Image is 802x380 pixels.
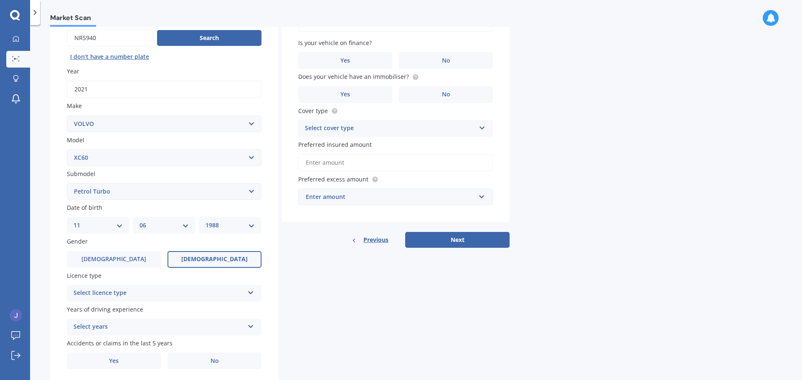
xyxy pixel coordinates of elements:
button: Next [405,232,510,248]
div: Select years [74,322,244,332]
input: Enter plate number [67,29,154,47]
span: [DEMOGRAPHIC_DATA] [181,256,248,263]
button: I don’t have a number plate [67,50,152,63]
span: No [442,57,450,64]
span: Preferred excess amount [298,175,368,183]
span: Accidents or claims in the last 5 years [67,339,173,347]
div: Enter amount [306,192,475,201]
div: Select licence type [74,288,244,298]
span: Cover type [298,107,328,115]
span: [DEMOGRAPHIC_DATA] [81,256,146,263]
img: ACg8ocKw4P5HvMCzcJRr1ts6S77yYQxGzcnYGY4LUjwRM9KFdi45oQ=s96-c [10,309,22,322]
span: Yes [340,57,350,64]
span: No [442,91,450,98]
span: Years of driving experience [67,305,143,313]
button: Search [157,30,261,46]
span: Previous [363,234,388,246]
span: Is your vehicle on finance? [298,39,372,47]
span: Market Scan [50,14,96,25]
span: Make [67,102,82,110]
div: Select cover type [305,123,475,133]
span: Year [67,67,79,75]
span: Yes [109,357,119,365]
span: Yes [340,91,350,98]
span: Preferred insured amount [298,141,372,148]
span: Model [67,136,84,144]
span: Does your vehicle have an immobiliser? [298,73,409,81]
input: YYYY [67,81,261,98]
span: No [211,357,219,365]
span: Submodel [67,170,95,178]
span: Gender [67,238,88,246]
span: Date of birth [67,204,102,211]
span: Licence type [67,272,102,279]
input: Enter amount [298,154,493,171]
